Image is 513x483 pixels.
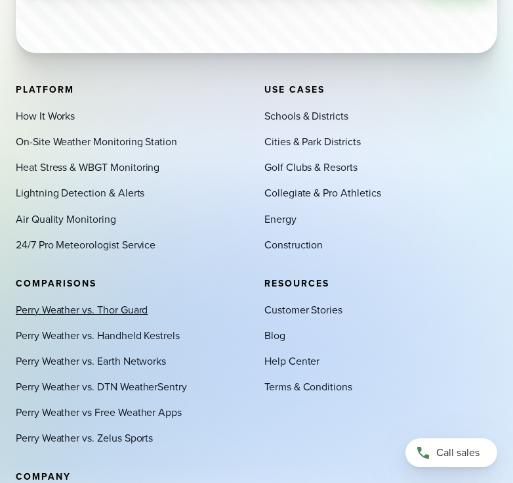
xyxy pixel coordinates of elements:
a: Perry Weather vs Free Weather Apps [16,405,182,420]
a: Golf Clubs & Resorts [264,160,358,175]
a: Perry Weather vs. Thor Guard [16,302,148,317]
a: Heat Stress & WBGT Monitoring [16,160,159,175]
a: Lightning Detection & Alerts [16,185,144,200]
a: Perry Weather vs. Handheld Kestrels [16,328,180,343]
a: Blog [264,328,285,343]
span: Call sales [436,445,480,460]
a: Construction [264,237,323,252]
span: Platform [16,83,74,97]
a: Cities & Park Districts [264,134,361,149]
a: Customer Stories [264,302,342,317]
a: Schools & Districts [264,108,348,124]
a: Air Quality Monitoring [16,212,116,227]
a: On-Site Weather Monitoring Station [16,134,177,149]
a: Perry Weather vs. Earth Networks [16,354,166,369]
a: Terms & Conditions [264,379,352,394]
span: Use Cases [264,83,325,97]
a: Call sales [405,438,497,467]
span: Resources [264,277,329,290]
a: Energy [264,212,297,227]
a: Perry Weather vs. Zelus Sports [16,430,153,446]
a: Help Center [264,354,319,369]
span: Comparisons [16,277,96,290]
a: 24/7 Pro Meteorologist Service [16,237,155,252]
a: Perry Weather vs. DTN WeatherSentry [16,379,187,394]
a: How It Works [16,108,75,124]
a: Collegiate & Pro Athletics [264,185,381,200]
